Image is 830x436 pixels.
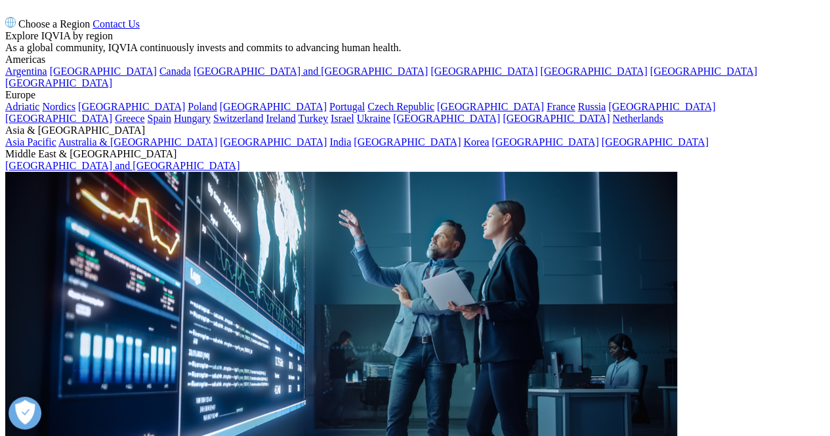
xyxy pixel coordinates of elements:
[437,101,544,112] a: [GEOGRAPHIC_DATA]
[329,101,365,112] a: Portugal
[357,113,391,124] a: Ukraine
[194,66,428,77] a: [GEOGRAPHIC_DATA] and [GEOGRAPHIC_DATA]
[174,113,211,124] a: Hungary
[547,101,575,112] a: France
[578,101,606,112] a: Russia
[147,113,171,124] a: Spain
[5,77,112,89] a: [GEOGRAPHIC_DATA]
[329,136,351,148] a: India
[93,18,140,30] a: Contact Us
[463,136,489,148] a: Korea
[220,136,327,148] a: [GEOGRAPHIC_DATA]
[5,125,825,136] div: Asia & [GEOGRAPHIC_DATA]
[220,101,327,112] a: [GEOGRAPHIC_DATA]
[491,136,598,148] a: [GEOGRAPHIC_DATA]
[5,89,825,101] div: Europe
[602,136,709,148] a: [GEOGRAPHIC_DATA]
[298,113,328,124] a: Turkey
[5,66,47,77] a: Argentina
[5,42,825,54] div: As a global community, IQVIA continuously invests and commits to advancing human health.
[266,113,295,124] a: Ireland
[50,66,157,77] a: [GEOGRAPHIC_DATA]
[503,113,610,124] a: [GEOGRAPHIC_DATA]
[612,113,663,124] a: Netherlands
[42,101,75,112] a: Nordics
[5,113,112,124] a: [GEOGRAPHIC_DATA]
[5,101,39,112] a: Adriatic
[540,66,647,77] a: [GEOGRAPHIC_DATA]
[393,113,500,124] a: [GEOGRAPHIC_DATA]
[608,101,715,112] a: [GEOGRAPHIC_DATA]
[18,18,90,30] span: Choose a Region
[650,66,757,77] a: [GEOGRAPHIC_DATA]
[430,66,537,77] a: [GEOGRAPHIC_DATA]
[188,101,217,112] a: Poland
[115,113,144,124] a: Greece
[159,66,191,77] a: Canada
[78,101,185,112] a: [GEOGRAPHIC_DATA]
[9,397,41,429] button: Open Preferences
[331,113,354,124] a: Israel
[213,113,263,124] a: Switzerland
[5,148,825,160] div: Middle East & [GEOGRAPHIC_DATA]
[5,160,239,171] a: [GEOGRAPHIC_DATA] and [GEOGRAPHIC_DATA]
[5,30,825,42] div: Explore IQVIA by region
[367,101,434,112] a: Czech Republic
[58,136,217,148] a: Australia & [GEOGRAPHIC_DATA]
[354,136,461,148] a: [GEOGRAPHIC_DATA]
[5,54,825,66] div: Americas
[5,136,56,148] a: Asia Pacific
